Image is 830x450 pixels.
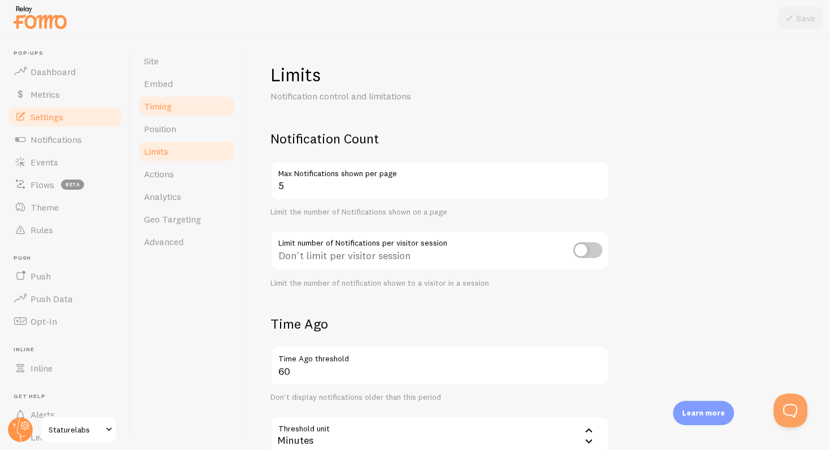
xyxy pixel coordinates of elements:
[7,106,123,128] a: Settings
[7,287,123,310] a: Push Data
[270,207,609,217] div: Limit the number of Notifications shown on a page
[30,111,63,123] span: Settings
[774,394,807,427] iframe: Help Scout Beacon - Open
[49,423,102,436] span: Staturelabs
[144,213,201,225] span: Geo Targeting
[7,83,123,106] a: Metrics
[270,230,609,272] div: Don't limit per visitor session
[30,224,53,235] span: Rules
[12,3,68,32] img: fomo-relay-logo-orange.svg
[30,293,73,304] span: Push Data
[270,315,609,333] h2: Time Ago
[14,255,123,262] span: Push
[144,236,184,247] span: Advanced
[270,346,609,365] label: Time Ago threshold
[7,151,123,173] a: Events
[61,180,84,190] span: beta
[30,179,54,190] span: Flows
[144,101,172,112] span: Timing
[270,392,609,403] div: Don't display notifications older than this period
[144,168,174,180] span: Actions
[137,163,236,185] a: Actions
[14,346,123,353] span: Inline
[144,78,173,89] span: Embed
[137,230,236,253] a: Advanced
[673,401,734,425] div: Learn more
[682,408,725,418] p: Learn more
[30,270,51,282] span: Push
[137,50,236,72] a: Site
[30,362,53,374] span: Inline
[137,140,236,163] a: Limits
[144,123,176,134] span: Position
[14,393,123,400] span: Get Help
[7,310,123,333] a: Opt-In
[41,416,117,443] a: Staturelabs
[7,173,123,196] a: Flows beta
[30,66,76,77] span: Dashboard
[30,134,82,145] span: Notifications
[137,185,236,208] a: Analytics
[144,55,159,67] span: Site
[137,208,236,230] a: Geo Targeting
[7,60,123,83] a: Dashboard
[30,316,57,327] span: Opt-In
[7,357,123,379] a: Inline
[137,95,236,117] a: Timing
[270,90,541,103] p: Notification control and limitations
[7,196,123,219] a: Theme
[270,130,609,147] h2: Notification Count
[144,191,181,202] span: Analytics
[7,403,123,426] a: Alerts
[30,409,55,420] span: Alerts
[270,161,609,180] label: Max Notifications shown per page
[30,156,58,168] span: Events
[30,202,59,213] span: Theme
[137,72,236,95] a: Embed
[137,117,236,140] a: Position
[144,146,168,157] span: Limits
[7,128,123,151] a: Notifications
[7,265,123,287] a: Push
[30,89,60,100] span: Metrics
[270,278,609,289] div: Limit the number of notification shown to a visitor in a session
[14,50,123,57] span: Pop-ups
[270,63,609,86] h1: Limits
[7,219,123,241] a: Rules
